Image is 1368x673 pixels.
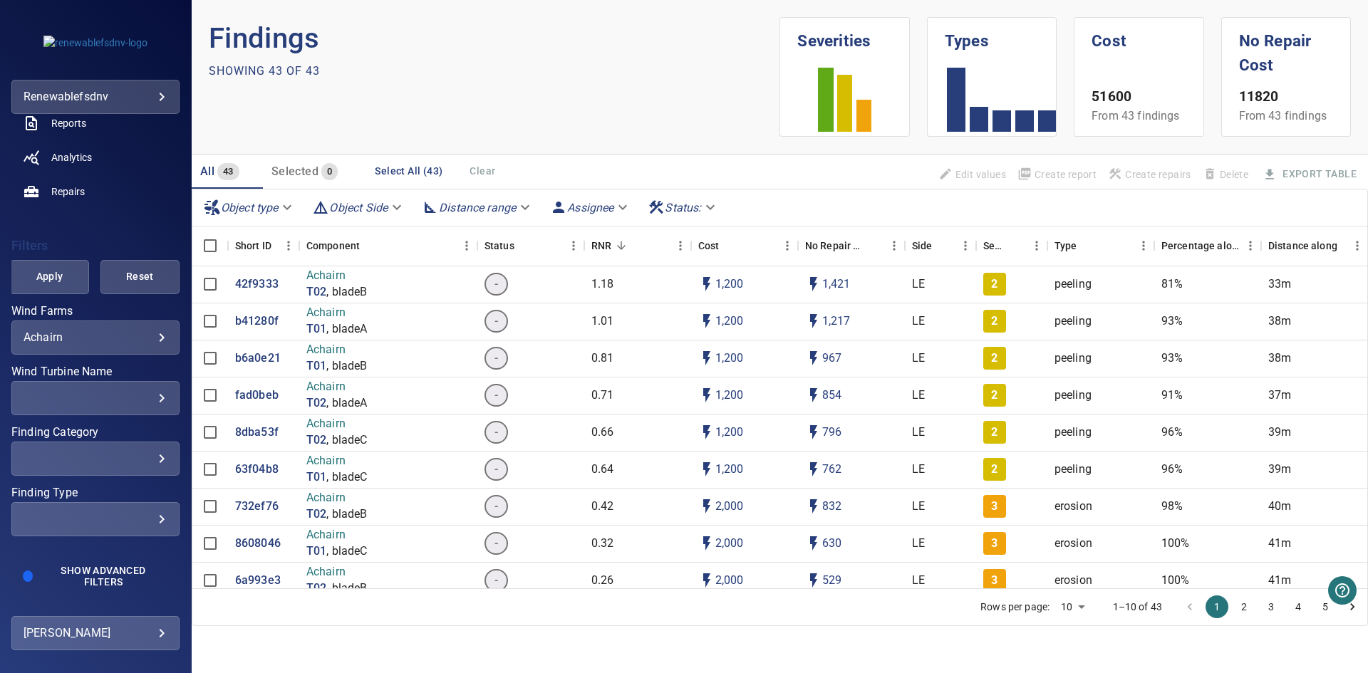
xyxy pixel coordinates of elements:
span: From 43 findings [1092,109,1179,122]
em: Status : [665,201,701,214]
svg: Auto cost [698,572,715,589]
p: 1,217 [822,313,851,330]
a: 63f04b8 [235,461,279,478]
p: 0.32 [591,536,614,552]
label: Wind Turbine Name [11,366,180,377]
a: fad0beb [235,387,279,404]
p: 100% [1161,573,1190,589]
p: Achairn [306,416,368,432]
p: T02 [306,580,326,597]
p: 0.26 [591,573,614,589]
p: 2 [991,424,997,441]
p: 6a993e3 [235,573,281,589]
p: 98% [1161,499,1183,515]
em: Object Side [329,201,388,214]
a: T02 [306,284,326,301]
svg: Auto impact [805,572,822,589]
img: renewablefsdnv-logo [43,36,147,50]
p: LE [912,350,925,367]
p: 1,200 [715,276,744,293]
div: Achairn [24,330,167,344]
p: 8608046 [235,536,281,552]
p: Achairn [306,305,368,321]
p: Achairn [306,342,368,358]
h4: Filters [11,239,180,253]
p: LE [912,536,925,552]
button: Reset [100,260,180,294]
div: Side [905,226,976,266]
p: Achairn [306,453,368,469]
p: LE [912,387,925,404]
p: 100% [1161,536,1190,552]
div: Status: [642,195,724,220]
p: peeling [1054,276,1092,293]
p: Showing 43 of 43 [209,63,320,80]
p: Achairn [306,564,368,580]
p: 33m [1268,276,1291,293]
p: 2 [991,276,997,293]
button: Apply [10,260,89,294]
h1: Severities [797,18,891,53]
a: T02 [306,432,326,449]
p: 630 [822,536,841,552]
p: peeling [1054,461,1092,478]
svg: Auto impact [805,424,822,441]
div: Short ID [235,226,271,266]
p: 2,000 [715,573,744,589]
p: 1–10 of 43 [1113,600,1163,614]
p: 3 [991,536,997,552]
a: repairs noActive [11,174,180,209]
span: Show Advanced Filters [47,565,160,588]
div: Distance range [416,195,539,220]
div: Finding Category [11,442,180,476]
p: , bladeC [326,469,367,486]
div: Side [912,226,933,266]
span: Analytics [51,150,92,165]
svg: Auto impact [805,461,822,478]
button: Menu [1240,235,1261,256]
span: Apply [28,268,71,286]
p: peeling [1054,313,1092,330]
button: Go to page 2 [1233,595,1255,618]
p: 2 [991,350,997,367]
button: Menu [456,235,477,256]
p: 3 [991,499,997,515]
a: analytics noActive [11,140,180,174]
svg: Auto cost [698,350,715,367]
p: 38m [1268,350,1291,367]
a: T01 [306,543,326,560]
p: 93% [1161,350,1183,367]
a: T01 [306,469,326,486]
svg: Auto cost [698,276,715,293]
button: Sort [1006,236,1026,256]
span: - [486,276,507,293]
p: Achairn [306,490,368,506]
button: Menu [1026,235,1047,256]
div: Cost [691,226,798,266]
p: 2 [991,387,997,404]
p: 0.81 [591,350,614,367]
span: Reset [118,268,162,286]
button: Menu [1347,235,1368,256]
div: Type [1054,226,1077,266]
p: Findings [209,17,780,60]
p: b6a0e21 [235,350,281,367]
button: Select All (43) [369,158,448,184]
p: 529 [822,573,841,589]
p: 796 [822,424,841,441]
span: - [486,350,507,367]
button: Go to page 5 [1314,595,1337,618]
button: Sort [611,236,631,256]
div: Object Side [306,195,410,220]
a: b41280f [235,313,279,330]
p: LE [912,424,925,441]
span: Findings that are included in repair orders will not be updated [933,162,1012,187]
p: 967 [822,350,841,367]
p: erosion [1054,536,1092,552]
span: Findings that are included in repair orders can not be deleted [1197,162,1254,187]
div: Status [477,226,584,266]
p: 8dba53f [235,424,279,441]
